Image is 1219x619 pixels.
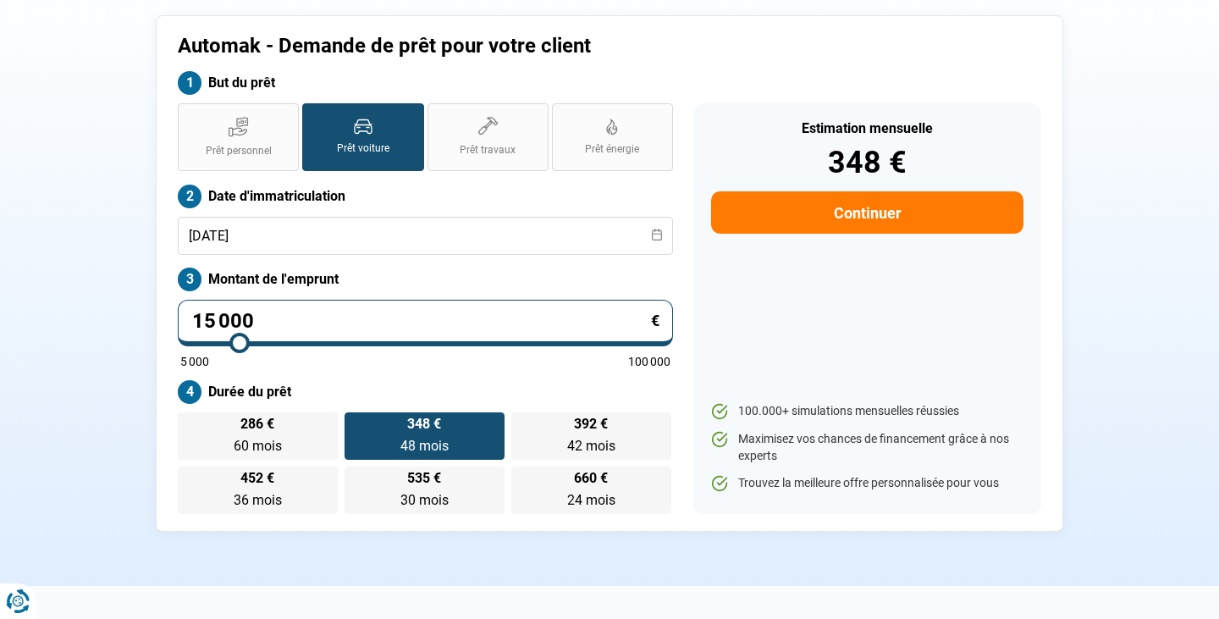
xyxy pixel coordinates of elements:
button: Continuer [711,191,1023,234]
span: 100 000 [628,356,670,368]
span: 48 mois [400,438,449,454]
span: 452 € [240,472,274,485]
span: 5 000 [180,356,209,368]
span: Prêt énergie [585,142,639,157]
span: Prêt voiture [337,141,389,156]
li: Trouvez la meilleure offre personnalisée pour vous [711,475,1023,492]
span: 24 mois [567,492,615,508]
span: 535 € [407,472,441,485]
div: 348 € [711,147,1023,178]
label: But du prêt [178,71,673,95]
li: 100.000+ simulations mensuelles réussies [711,403,1023,420]
span: Prêt personnel [206,144,272,158]
li: Maximisez vos chances de financement grâce à nos experts [711,431,1023,464]
span: 30 mois [400,492,449,508]
span: 286 € [240,417,274,431]
span: 348 € [407,417,441,431]
span: 660 € [574,472,608,485]
div: Estimation mensuelle [711,122,1023,135]
span: 60 mois [234,438,282,454]
span: 36 mois [234,492,282,508]
input: jj/mm/aaaa [178,217,673,255]
label: Montant de l'emprunt [178,268,673,291]
span: Prêt travaux [460,143,516,158]
label: Date d'immatriculation [178,185,673,208]
span: 42 mois [567,438,615,454]
h1: Automak - Demande de prêt pour votre client [178,34,820,58]
label: Durée du prêt [178,380,673,404]
span: 392 € [574,417,608,431]
span: € [651,313,659,329]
